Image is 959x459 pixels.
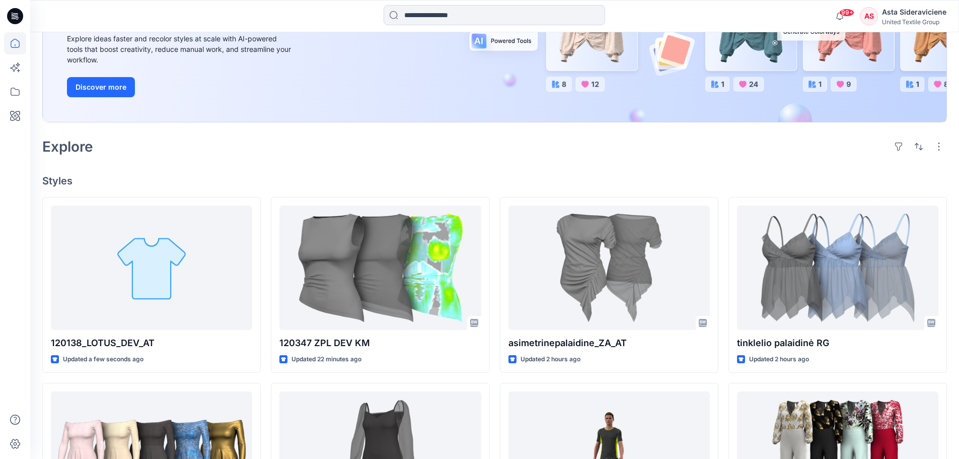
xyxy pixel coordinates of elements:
a: 120347 ZPL DEV KM [279,206,481,330]
span: 99+ [839,9,854,17]
p: 120138_LOTUS_DEV_AT [51,336,252,350]
p: asimetrinepalaidine_ZA_AT [508,336,710,350]
a: tinklelio palaidinė RG [737,206,938,330]
h2: Explore [42,139,93,155]
p: tinklelio palaidinė RG [737,336,938,350]
h4: Styles [42,175,947,187]
div: Asta Sideraviciene [882,6,946,18]
p: 120347 ZPL DEV KM [279,336,481,350]
a: asimetrinepalaidine_ZA_AT [508,206,710,330]
button: Discover more [67,77,135,97]
div: United Textile Group [882,18,946,26]
p: Updated 22 minutes ago [291,354,361,365]
div: AS [860,7,878,25]
p: Updated 2 hours ago [749,354,809,365]
a: Discover more [67,77,293,97]
p: Updated a few seconds ago [63,354,143,365]
p: Updated 2 hours ago [521,354,580,365]
a: 120138_LOTUS_DEV_AT [51,206,252,330]
div: Explore ideas faster and recolor styles at scale with AI-powered tools that boost creativity, red... [67,33,293,65]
